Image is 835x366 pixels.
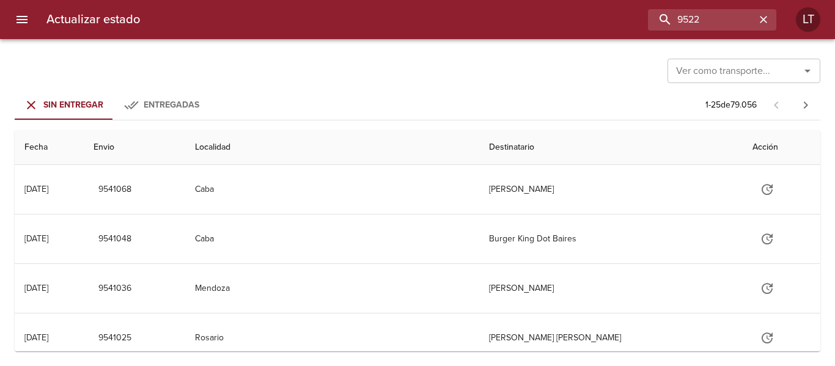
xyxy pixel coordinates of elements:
th: Localidad [185,130,479,165]
span: Entregadas [144,100,199,110]
div: [DATE] [24,332,48,343]
button: menu [7,5,37,34]
th: Destinatario [479,130,743,165]
input: buscar [648,9,756,31]
span: 9541068 [98,182,131,197]
span: 9541048 [98,232,131,247]
button: Abrir [799,62,816,79]
div: Abrir información de usuario [796,7,820,32]
td: Caba [185,214,479,263]
th: Fecha [15,130,84,165]
span: Actualizar estado y agregar documentación [752,332,782,342]
span: Actualizar estado y agregar documentación [752,233,782,243]
span: Actualizar estado y agregar documentación [752,183,782,194]
button: 9541036 [94,277,136,300]
th: Acción [743,130,820,165]
span: Actualizar estado y agregar documentación [752,282,782,293]
div: Tabs Envios [15,90,210,120]
span: Pagina anterior [762,98,791,111]
div: [DATE] [24,184,48,194]
p: 1 - 25 de 79.056 [705,99,757,111]
td: [PERSON_NAME] [479,165,743,214]
span: 9541036 [98,281,131,296]
span: Sin Entregar [43,100,103,110]
td: [PERSON_NAME] [479,264,743,313]
button: 9541068 [94,178,136,201]
td: Rosario [185,313,479,362]
div: [DATE] [24,233,48,244]
button: 9541025 [94,327,136,350]
h6: Actualizar estado [46,10,140,29]
td: Burger King Dot Baires [479,214,743,263]
button: 9541048 [94,228,136,251]
td: Caba [185,165,479,214]
th: Envio [84,130,186,165]
td: Mendoza [185,264,479,313]
td: [PERSON_NAME] [PERSON_NAME] [479,313,743,362]
span: 9541025 [98,331,131,346]
span: Pagina siguiente [791,90,820,120]
div: [DATE] [24,283,48,293]
div: LT [796,7,820,32]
